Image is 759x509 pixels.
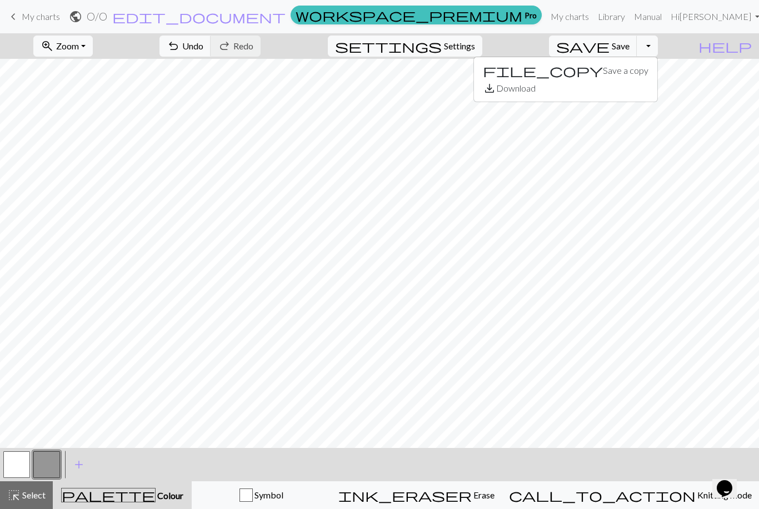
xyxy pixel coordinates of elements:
[612,41,630,51] span: Save
[182,41,203,51] span: Undo
[556,38,610,54] span: save
[338,487,472,503] span: ink_eraser
[41,38,54,54] span: zoom_in
[53,481,192,509] button: Colour
[698,38,752,54] span: help
[69,9,82,24] span: public
[22,11,60,22] span: My charts
[21,490,46,500] span: Select
[593,6,630,28] a: Library
[7,9,20,24] span: keyboard_arrow_left
[630,6,666,28] a: Manual
[296,7,522,23] span: workspace_premium
[509,487,696,503] span: call_to_action
[712,465,748,498] iframe: chat widget
[502,481,759,509] button: Knitting mode
[328,36,482,57] button: SettingsSettings
[87,10,107,23] h2: O / O
[253,490,283,500] span: Symbol
[291,6,542,24] a: Pro
[474,79,657,97] button: Download
[33,36,93,57] button: Zoom
[472,490,495,500] span: Erase
[72,457,86,472] span: add
[444,39,475,53] span: Settings
[549,36,637,57] button: Save
[192,481,331,509] button: Symbol
[335,38,442,54] span: settings
[546,6,593,28] a: My charts
[696,490,752,500] span: Knitting mode
[331,481,502,509] button: Erase
[62,487,155,503] span: palette
[335,39,442,53] i: Settings
[159,36,211,57] button: Undo
[56,41,79,51] span: Zoom
[7,487,21,503] span: highlight_alt
[167,38,180,54] span: undo
[483,63,603,78] span: file_copy
[483,80,496,96] span: save_alt
[112,9,286,24] span: edit_document
[156,490,183,501] span: Colour
[474,62,657,79] button: Save a copy
[7,7,60,26] a: My charts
